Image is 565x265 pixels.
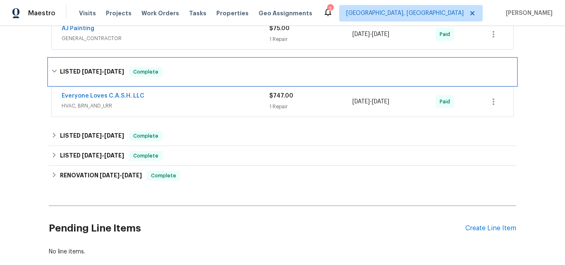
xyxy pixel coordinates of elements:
[269,93,293,99] span: $747.00
[216,9,249,17] span: Properties
[62,102,269,110] span: HVAC, BRN_AND_LRR
[62,34,269,43] span: GENERAL_CONTRACTOR
[352,99,370,105] span: [DATE]
[465,224,516,232] div: Create Line Item
[327,5,333,13] div: 2
[60,67,124,77] h6: LISTED
[346,9,464,17] span: [GEOGRAPHIC_DATA], [GEOGRAPHIC_DATA]
[104,69,124,74] span: [DATE]
[352,98,389,106] span: -
[49,248,516,256] div: No line items.
[49,59,516,85] div: LISTED [DATE]-[DATE]Complete
[49,209,465,248] h2: Pending Line Items
[82,133,124,138] span: -
[28,9,55,17] span: Maestro
[130,68,162,76] span: Complete
[269,103,352,111] div: 1 Repair
[60,151,124,161] h6: LISTED
[130,152,162,160] span: Complete
[189,10,206,16] span: Tasks
[104,153,124,158] span: [DATE]
[82,133,102,138] span: [DATE]
[440,98,453,106] span: Paid
[82,153,102,158] span: [DATE]
[269,35,352,43] div: 1 Repair
[104,133,124,138] span: [DATE]
[62,93,144,99] a: Everyone Loves C.A.S.H. LLC
[269,26,290,31] span: $75.00
[79,9,96,17] span: Visits
[259,9,312,17] span: Geo Assignments
[130,132,162,140] span: Complete
[372,99,389,105] span: [DATE]
[82,69,102,74] span: [DATE]
[372,31,389,37] span: [DATE]
[49,146,516,166] div: LISTED [DATE]-[DATE]Complete
[100,172,142,178] span: -
[352,30,389,38] span: -
[60,131,124,141] h6: LISTED
[503,9,553,17] span: [PERSON_NAME]
[440,30,453,38] span: Paid
[141,9,179,17] span: Work Orders
[82,153,124,158] span: -
[352,31,370,37] span: [DATE]
[60,171,142,181] h6: RENOVATION
[82,69,124,74] span: -
[106,9,132,17] span: Projects
[148,172,180,180] span: Complete
[49,126,516,146] div: LISTED [DATE]-[DATE]Complete
[100,172,120,178] span: [DATE]
[122,172,142,178] span: [DATE]
[49,166,516,186] div: RENOVATION [DATE]-[DATE]Complete
[62,26,94,31] a: AJ Painting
